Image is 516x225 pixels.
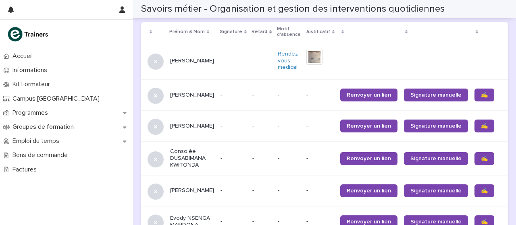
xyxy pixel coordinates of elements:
a: ✍️ [474,184,494,197]
a: Signature manuelle [404,184,468,197]
font: - [278,92,279,98]
font: Bons de commande [12,152,68,158]
font: ✍️ [481,123,488,129]
font: - [252,188,254,193]
font: - [221,219,222,224]
font: - [306,155,308,161]
font: Kit Formateur [12,81,50,87]
font: - [221,92,222,98]
font: - [278,123,279,129]
font: Factures [12,166,37,173]
a: Signature manuelle [404,89,468,101]
font: Signature [220,29,242,34]
font: Rendez-vous médical [278,51,300,70]
font: ✍️ [481,188,488,194]
font: ✍️ [481,219,488,225]
font: Signature manuelle [410,188,462,194]
font: - [252,92,254,98]
font: Signature manuelle [410,219,462,225]
font: Informations [12,67,47,73]
font: - [278,188,279,193]
a: Renvoyer un lien [340,152,397,165]
font: Justificatif [306,29,330,34]
font: Savoirs métier - Organisation et gestion des interventions quotidiennes [141,4,445,14]
font: - [278,219,279,224]
font: Emploi du temps [12,138,59,144]
font: - [221,188,222,193]
font: Prénom & Nom [169,29,205,34]
font: Renvoyer un lien [347,123,391,129]
a: Renvoyer un lien [340,120,397,132]
font: [PERSON_NAME] [170,123,214,129]
font: Signature manuelle [410,92,462,98]
font: Consolée DUSABIMANA KWITONDA [170,149,207,168]
font: Signature manuelle [410,123,462,129]
a: Renvoyer un lien [340,89,397,101]
font: - [306,123,308,129]
font: Campus [GEOGRAPHIC_DATA] [12,95,100,102]
font: Groupes de formation [12,124,74,130]
img: K0CqGN7SDeD6s4JG8KQk [6,26,51,42]
font: Programmes [12,109,48,116]
font: Retard [252,29,267,34]
font: - [278,155,279,161]
font: Renvoyer un lien [347,219,391,225]
font: ✍️ [481,92,488,98]
font: - [252,155,254,161]
a: Rendez-vous médical [278,51,300,71]
font: - [306,188,308,193]
a: ✍️ [474,89,494,101]
font: - [252,123,254,129]
font: Renvoyer un lien [347,92,391,98]
font: - [221,58,222,64]
font: ✍️ [481,156,488,161]
a: Signature manuelle [404,152,468,165]
font: - [221,155,222,161]
font: - [306,92,308,98]
font: - [221,123,222,129]
font: Signature manuelle [410,156,462,161]
font: Renvoyer un lien [347,188,391,194]
font: - [252,58,254,64]
a: Renvoyer un lien [340,184,397,197]
font: Renvoyer un lien [347,156,391,161]
a: ✍️ [474,152,494,165]
font: - [306,219,308,224]
font: [PERSON_NAME] [170,92,214,98]
font: [PERSON_NAME] [170,188,214,193]
font: - [252,219,254,224]
font: Accueil [12,53,33,59]
font: Motif d'absence [277,27,301,37]
a: ✍️ [474,120,494,132]
font: [PERSON_NAME] [170,58,214,64]
a: Signature manuelle [404,120,468,132]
